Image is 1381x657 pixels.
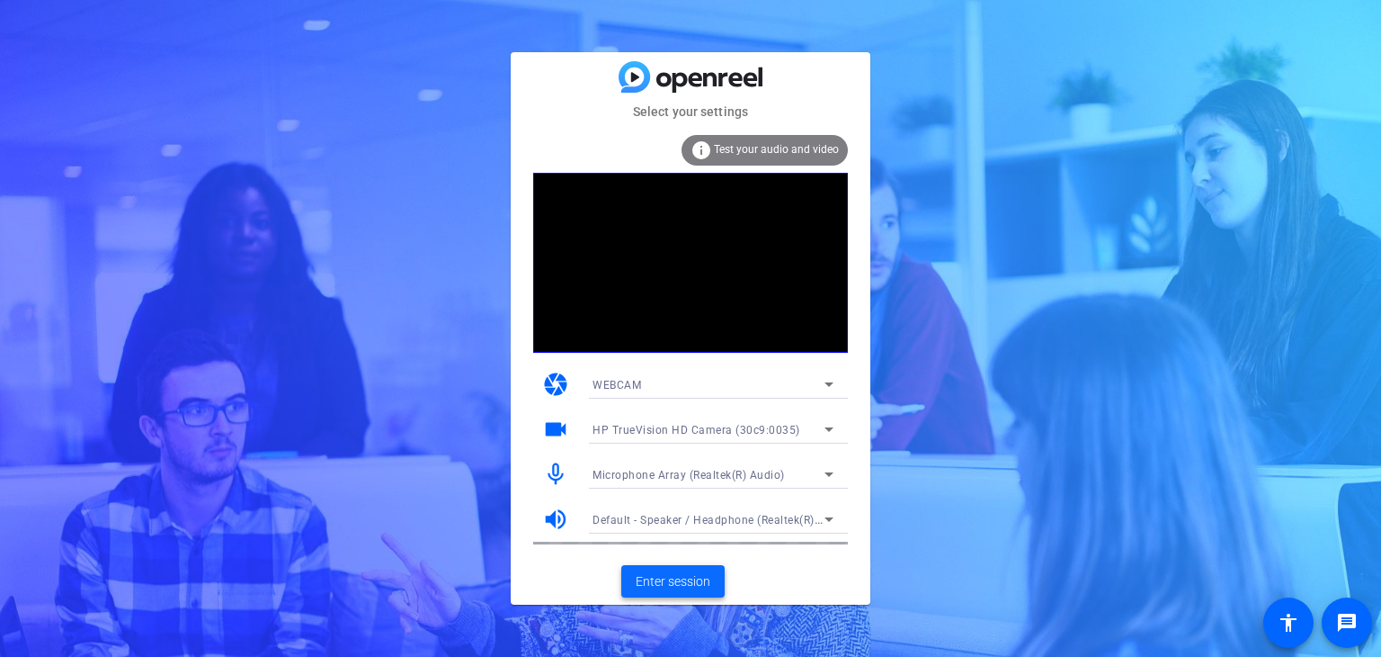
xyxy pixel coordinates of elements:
span: Enter session [636,572,710,591]
mat-icon: mic_none [542,461,569,488]
mat-icon: info [690,139,712,161]
mat-icon: accessibility [1278,612,1299,634]
span: Default - Speaker / Headphone (Realtek(R) Audio) [592,512,852,526]
mat-icon: camera [542,371,569,398]
mat-card-subtitle: Select your settings [511,102,870,121]
span: WEBCAM [592,379,641,391]
mat-icon: videocam [542,416,569,443]
span: HP TrueVision HD Camera (30c9:0035) [592,424,800,436]
span: Test your audio and video [714,143,839,156]
img: blue-gradient.svg [619,61,762,93]
button: Enter session [621,565,725,598]
span: Microphone Array (Realtek(R) Audio) [592,469,785,481]
mat-icon: message [1336,612,1358,634]
mat-icon: volume_up [542,506,569,533]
